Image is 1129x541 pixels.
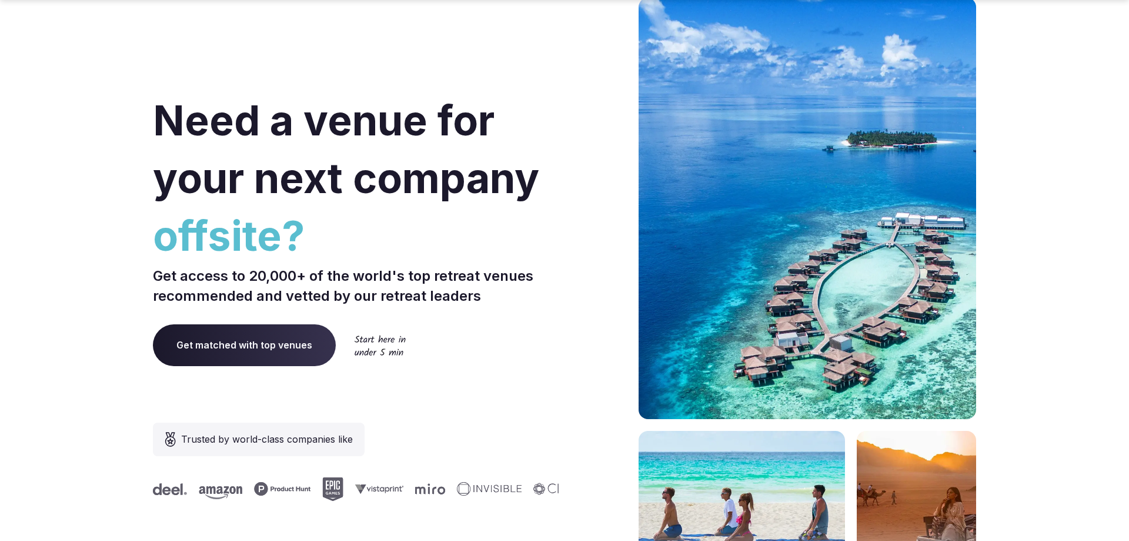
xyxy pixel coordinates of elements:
p: Get access to 20,000+ of the world's top retreat venues recommended and vetted by our retreat lea... [153,266,560,306]
img: Start here in under 5 min [355,335,406,356]
span: Need a venue for your next company [153,95,539,203]
svg: Epic Games company logo [321,477,342,501]
span: offsite? [153,207,560,265]
svg: Miro company logo [414,483,444,494]
svg: Vistaprint company logo [354,484,402,494]
span: Trusted by world-class companies like [181,432,353,446]
a: Get matched with top venues [153,324,336,366]
svg: Invisible company logo [456,482,520,496]
svg: Deel company logo [152,483,186,495]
